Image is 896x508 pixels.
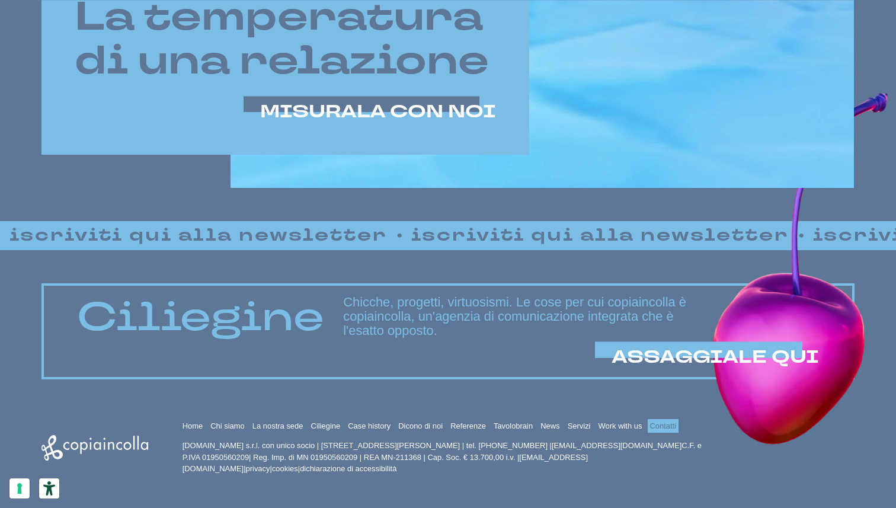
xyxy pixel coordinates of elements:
[540,421,559,430] a: News
[9,478,30,499] button: Le tue preferenze relative al consenso per le tecnologie di tracciamento
[19,31,28,40] img: website_grey.svg
[612,345,819,369] span: ASSAGGIALE QUI
[183,440,720,474] p: [DOMAIN_NAME] s.r.l. con unico socio | [STREET_ADDRESS][PERSON_NAME] | tel. [PHONE_NUMBER] | C.F....
[311,421,341,430] a: Ciliegine
[552,441,681,450] a: [EMAIL_ADDRESS][DOMAIN_NAME]
[260,103,496,122] a: MISURALA CON NOI
[650,421,677,430] a: Contatti
[63,70,91,78] div: Dominio
[398,421,443,430] a: Dicono di noi
[612,348,819,368] a: ASSAGGIALE QUI
[123,69,132,78] img: tab_keywords_by_traffic_grey.svg
[272,464,298,473] a: cookies
[50,69,59,78] img: tab_domain_overview_orange.svg
[450,421,486,430] a: Referenze
[77,295,324,338] p: Ciliegine
[136,70,193,78] div: Keyword (traffico)
[19,19,28,28] img: logo_orange.svg
[31,31,169,40] div: [PERSON_NAME]: [DOMAIN_NAME]
[39,478,59,499] button: Strumenti di accessibilità
[252,421,303,430] a: La nostra sede
[300,464,396,473] a: dichiarazione di accessibilità
[599,421,642,430] a: Work with us
[210,421,245,430] a: Chi siamo
[494,421,533,430] a: Tavolobrain
[343,295,819,338] h3: Chicche, progetti, virtuosismi. Le cose per cui copiaincolla è copiaincolla, un'agenzia di comuni...
[260,100,496,124] span: MISURALA CON NOI
[568,421,591,430] a: Servizi
[246,464,270,473] a: privacy
[402,222,799,249] strong: iscriviti qui alla newsletter
[348,421,391,430] a: Case history
[183,421,203,430] a: Home
[33,19,58,28] div: v 4.0.24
